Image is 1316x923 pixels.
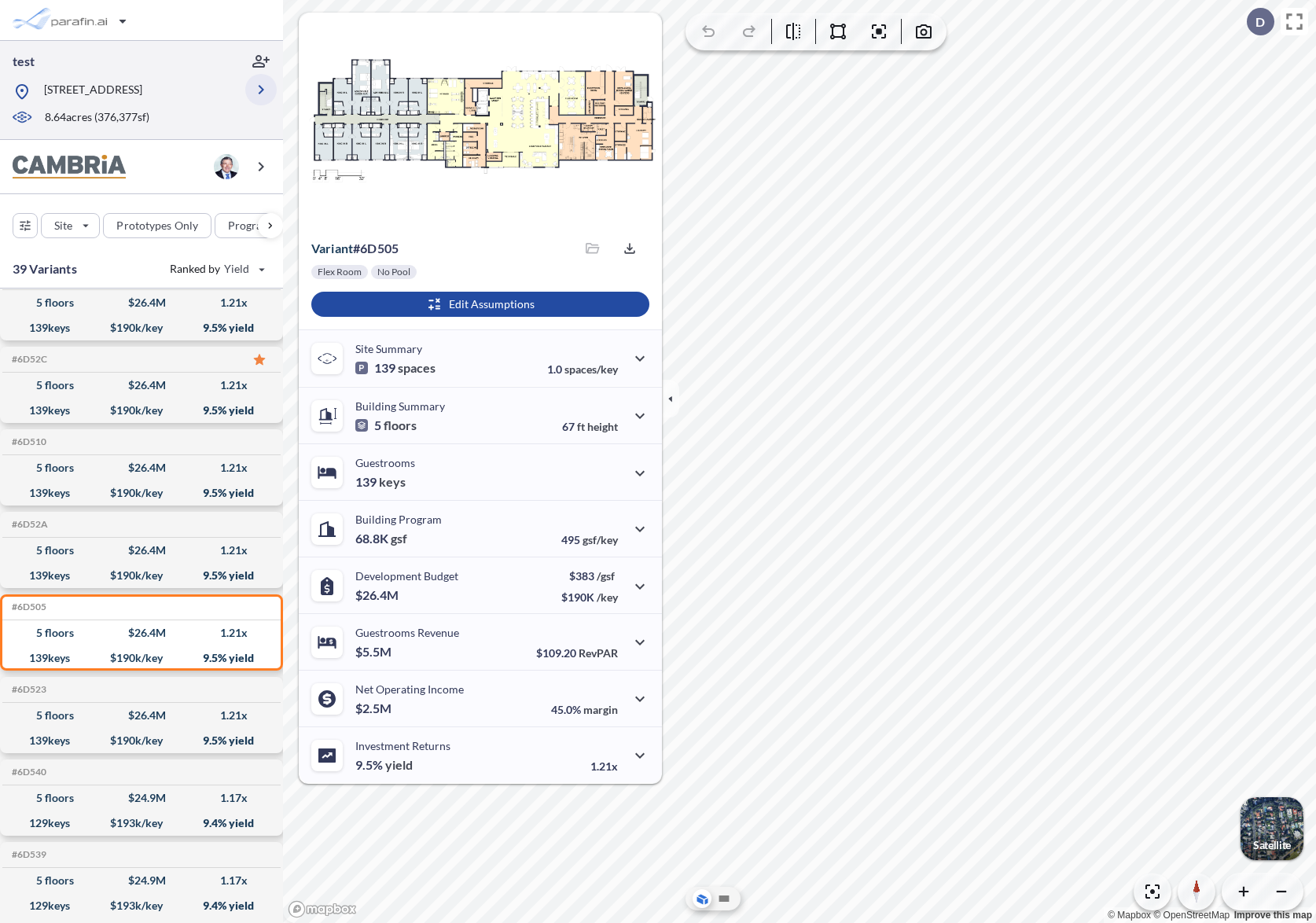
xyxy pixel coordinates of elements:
[355,399,445,413] p: Building Summary
[9,849,46,860] h5: Click to copy the code
[398,360,436,376] span: spaces
[355,682,464,696] p: Net Operating Income
[391,531,407,546] span: gsf
[590,759,618,773] p: 1.21x
[597,569,615,583] span: /gsf
[355,587,401,603] p: $26.4M
[562,420,618,433] p: 67
[1253,839,1291,851] p: Satellite
[355,342,422,355] p: Site Summary
[13,53,35,70] p: test
[9,601,46,612] h5: Click to copy the code
[355,474,406,490] p: 139
[103,213,211,238] button: Prototypes Only
[355,739,450,752] p: Investment Returns
[577,420,585,433] span: ft
[13,259,77,278] p: 39 Variants
[224,261,250,277] span: Yield
[41,213,100,238] button: Site
[1153,910,1230,921] a: OpenStreetMap
[355,757,413,773] p: 9.5%
[228,218,272,234] p: Program
[587,420,618,433] span: height
[157,256,275,281] button: Ranked by Yield
[355,569,458,583] p: Development Budget
[215,213,300,238] button: Program
[311,241,353,256] span: Variant
[9,519,48,530] h5: Click to copy the code
[1241,797,1303,860] img: Switcher Image
[1241,797,1303,860] button: Switcher ImageSatellite
[377,266,410,278] p: No Pool
[579,646,618,660] span: RevPAR
[1108,910,1151,921] a: Mapbox
[355,513,442,526] p: Building Program
[116,218,198,234] p: Prototypes Only
[214,154,239,179] img: user logo
[13,155,126,179] img: BrandImage
[449,296,535,312] p: Edit Assumptions
[597,590,618,604] span: /key
[311,241,399,256] p: # 6d505
[561,533,618,546] p: 495
[536,646,618,660] p: $109.20
[355,417,417,433] p: 5
[1255,15,1265,29] p: D
[45,109,149,127] p: 8.64 acres ( 376,377 sf)
[384,417,417,433] span: floors
[311,292,649,317] button: Edit Assumptions
[9,767,46,778] h5: Click to copy the code
[715,889,733,908] button: Site Plan
[583,703,618,716] span: margin
[379,474,406,490] span: keys
[288,900,357,918] a: Mapbox homepage
[9,354,47,365] h5: Click to copy the code
[693,889,711,908] button: Aerial View
[355,360,436,376] p: 139
[1234,910,1312,921] a: Improve this map
[561,590,618,604] p: $190K
[583,533,618,546] span: gsf/key
[318,266,362,278] p: Flex Room
[9,436,46,447] h5: Click to copy the code
[355,531,407,546] p: 68.8K
[355,456,415,469] p: Guestrooms
[355,626,459,639] p: Guestrooms Revenue
[9,684,46,695] h5: Click to copy the code
[564,362,618,376] span: spaces/key
[355,701,394,716] p: $2.5M
[547,362,618,376] p: 1.0
[355,644,394,660] p: $5.5M
[385,757,413,773] span: yield
[54,218,72,234] p: Site
[44,82,142,101] p: [STREET_ADDRESS]
[551,703,618,716] p: 45.0%
[561,569,618,583] p: $383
